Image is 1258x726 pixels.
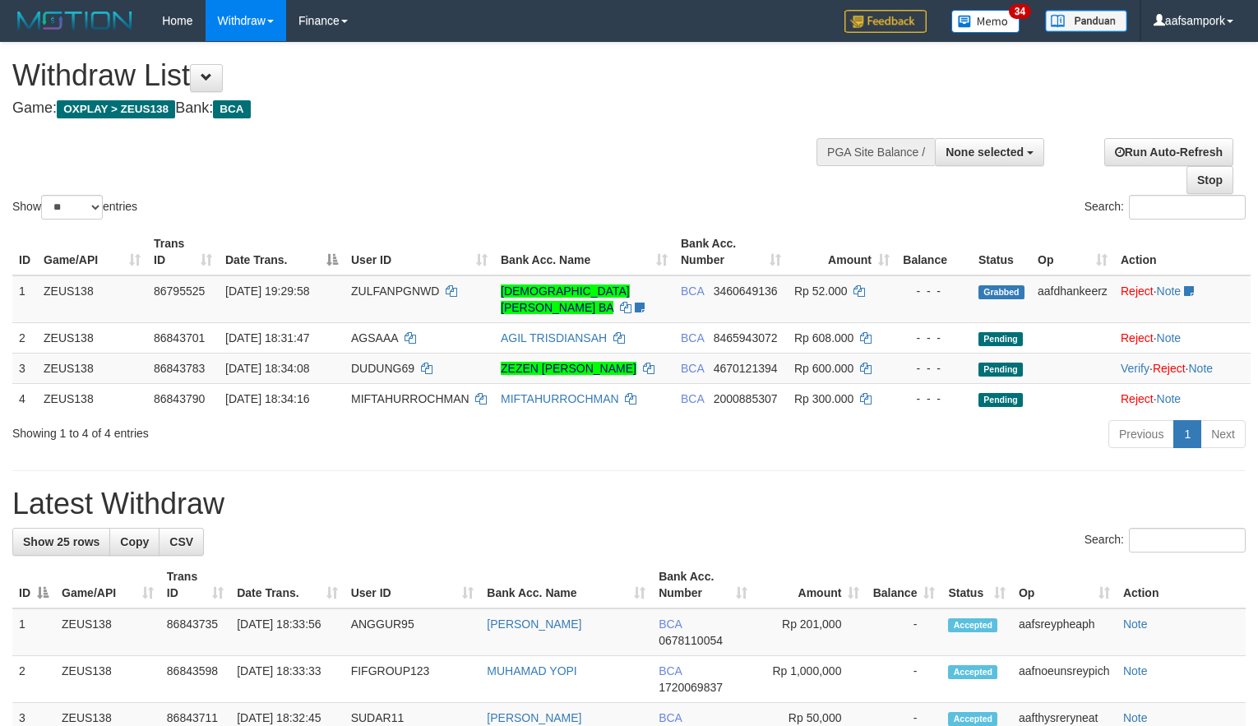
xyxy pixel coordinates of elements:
[946,146,1024,159] span: None selected
[219,229,345,275] th: Date Trans.: activate to sort column descending
[37,275,147,323] td: ZEUS138
[1117,562,1246,608] th: Action
[903,360,965,377] div: - - -
[230,562,345,608] th: Date Trans.: activate to sort column ascending
[487,664,576,677] a: MUHAMAD YOPI
[1173,420,1201,448] a: 1
[12,562,55,608] th: ID: activate to sort column descending
[12,195,137,220] label: Show entries
[12,418,512,442] div: Showing 1 to 4 of 4 entries
[1012,562,1117,608] th: Op: activate to sort column ascending
[345,656,481,703] td: FIFGROUP123
[659,617,682,631] span: BCA
[1123,664,1148,677] a: Note
[225,362,309,375] span: [DATE] 18:34:08
[1114,383,1251,414] td: ·
[659,664,682,677] span: BCA
[12,488,1246,520] h1: Latest Withdraw
[794,362,853,375] span: Rp 600.000
[1123,617,1148,631] a: Note
[12,608,55,656] td: 1
[978,393,1023,407] span: Pending
[160,656,230,703] td: 86843598
[213,100,250,118] span: BCA
[345,229,494,275] th: User ID: activate to sort column ascending
[345,562,481,608] th: User ID: activate to sort column ascending
[1153,362,1186,375] a: Reject
[1012,608,1117,656] td: aafsreypheaph
[480,562,652,608] th: Bank Acc. Name: activate to sort column ascending
[487,617,581,631] a: [PERSON_NAME]
[1121,392,1154,405] a: Reject
[948,618,997,632] span: Accepted
[816,138,935,166] div: PGA Site Balance /
[12,275,37,323] td: 1
[1129,528,1246,553] input: Search:
[169,535,193,548] span: CSV
[12,656,55,703] td: 2
[788,229,896,275] th: Amount: activate to sort column ascending
[1114,322,1251,353] td: ·
[1121,362,1149,375] a: Verify
[1157,392,1182,405] a: Note
[754,608,866,656] td: Rp 201,000
[1085,528,1246,553] label: Search:
[1114,353,1251,383] td: · ·
[659,634,723,647] span: Copy 0678110054 to clipboard
[12,528,110,556] a: Show 25 rows
[794,331,853,345] span: Rp 608.000
[160,562,230,608] th: Trans ID: activate to sort column ascending
[714,362,778,375] span: Copy 4670121394 to clipboard
[12,100,822,117] h4: Game: Bank:
[714,331,778,345] span: Copy 8465943072 to clipboard
[23,535,99,548] span: Show 25 rows
[154,392,205,405] span: 86843790
[37,229,147,275] th: Game/API: activate to sort column ascending
[896,229,972,275] th: Balance
[866,656,941,703] td: -
[12,383,37,414] td: 4
[494,229,674,275] th: Bank Acc. Name: activate to sort column ascending
[978,285,1024,299] span: Grabbed
[754,562,866,608] th: Amount: activate to sort column ascending
[948,665,997,679] span: Accepted
[487,711,581,724] a: [PERSON_NAME]
[1114,275,1251,323] td: ·
[978,332,1023,346] span: Pending
[120,535,149,548] span: Copy
[55,562,160,608] th: Game/API: activate to sort column ascending
[978,363,1023,377] span: Pending
[972,229,1031,275] th: Status
[1129,195,1246,220] input: Search:
[1121,331,1154,345] a: Reject
[12,229,37,275] th: ID
[345,608,481,656] td: ANGGUR95
[794,392,853,405] span: Rp 300.000
[844,10,927,33] img: Feedback.jpg
[154,284,205,298] span: 86795525
[12,353,37,383] td: 3
[1188,362,1213,375] a: Note
[866,562,941,608] th: Balance: activate to sort column ascending
[37,383,147,414] td: ZEUS138
[948,712,997,726] span: Accepted
[12,322,37,353] td: 2
[866,608,941,656] td: -
[225,331,309,345] span: [DATE] 18:31:47
[681,362,704,375] span: BCA
[109,528,160,556] a: Copy
[1009,4,1031,19] span: 34
[659,681,723,694] span: Copy 1720069837 to clipboard
[12,8,137,33] img: MOTION_logo.png
[159,528,204,556] a: CSV
[951,10,1020,33] img: Button%20Memo.svg
[754,656,866,703] td: Rp 1,000,000
[501,284,630,314] a: [DEMOGRAPHIC_DATA][PERSON_NAME] BA
[55,656,160,703] td: ZEUS138
[681,284,704,298] span: BCA
[225,284,309,298] span: [DATE] 19:29:58
[351,392,469,405] span: MIFTAHURROCHMAN
[1108,420,1174,448] a: Previous
[225,392,309,405] span: [DATE] 18:34:16
[935,138,1044,166] button: None selected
